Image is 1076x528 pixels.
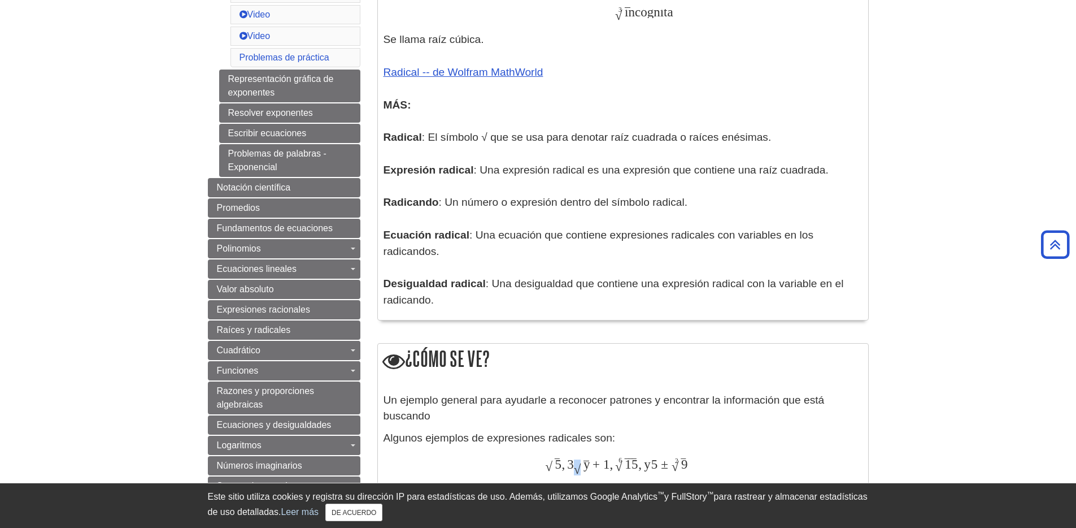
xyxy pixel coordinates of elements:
[325,504,382,521] button: Cerca
[545,459,552,474] font: √
[217,183,291,192] font: Notación científica
[217,284,274,294] font: Valor absoluto
[219,144,360,177] a: Problemas de palabras - Exponencial
[384,278,844,306] font: : Una desigualdad que contiene una expresión radical con la variable en el radicando.
[625,457,638,471] font: 15
[239,53,329,62] a: Problemas de práctica
[208,416,360,435] a: Ecuaciones y desigualdades
[583,457,590,471] font: y
[574,462,581,477] font: √
[217,386,315,409] font: Razones y proporciones algebraicas
[281,507,319,517] a: Leer más
[384,432,616,444] font: Algunos ejemplos de expresiones radicales son:
[208,456,360,475] a: Números imaginarios
[332,509,376,517] font: DE ACUERDO
[555,457,560,472] font: ‾
[208,280,360,299] a: Valor absoluto
[217,223,333,233] font: Fundamentos de ecuaciones
[217,366,259,375] font: Funciones
[208,259,360,279] a: Ecuaciones lineales
[217,244,261,253] font: Polinomios
[384,278,486,289] font: Desigualdad radical
[217,420,332,430] font: Ecuaciones y desigualdades
[247,31,271,41] font: Video
[681,457,686,472] font: ‾
[593,457,600,471] font: +
[208,178,360,197] a: Notación científica
[239,10,271,19] a: Video
[610,457,613,471] font: ,
[228,108,313,118] font: Resolver exponentes
[208,321,360,340] a: Raíces y radicales
[208,477,360,496] a: Secuencias y series
[247,10,271,19] font: Video
[219,103,360,123] a: Resolver exponentes
[219,70,360,102] a: Representación gráfica de exponentes
[217,305,310,314] font: Expresiones racionales
[638,457,642,471] font: ,
[384,229,814,257] font: : Una ecuación que contiene expresiones radicales con variables en los radicandos.
[208,300,360,319] a: Expresiones racionales
[239,31,271,41] a: Video
[707,490,714,498] font: ™
[208,341,360,360] a: Cuadrático
[384,394,825,422] font: Un ejemplo general para ayudarle a reconocer patrones y encontrar la información que está buscando
[208,239,360,258] a: Polinomios
[651,457,658,471] font: 5
[657,490,664,498] font: ™
[217,440,262,450] font: Logaritmos
[208,382,360,414] a: Razones y proporciones algebraicas
[208,361,360,380] a: Funciones
[681,457,688,471] font: 9
[208,198,360,218] a: Promedios
[562,457,565,471] font: ,
[661,457,668,471] font: ±
[603,457,610,471] font: 1
[217,345,260,355] font: Cuadrático
[384,196,439,208] font: Radicando
[384,164,474,176] font: Expresión radical
[228,128,307,138] font: Escribir ecuaciones
[625,5,673,19] font: incógnita
[615,459,622,474] font: √
[208,492,658,501] font: Este sitio utiliza cookies y registra su dirección IP para estadísticas de uso. Además, utilizamo...
[228,74,334,97] font: Representación gráfica de exponentes
[555,457,562,471] font: 5
[439,196,687,208] font: : Un número o expresión dentro del símbolo radical.
[664,492,707,501] font: y FullStory
[217,325,291,335] font: Raíces y radicales
[217,203,260,213] font: Promedios
[628,457,633,472] font: ‾
[384,99,411,111] font: MÁS:
[208,219,360,238] a: Fundamentos de ecuaciones
[228,149,326,172] font: Problemas de palabras - Exponencial
[405,347,490,370] font: ¿Cómo se ve?
[615,8,622,23] font: √
[675,457,678,464] font: 2
[618,457,622,464] font: 6
[217,461,302,470] font: Números imaginarios
[219,124,360,143] a: Escribir ecuaciones
[384,33,484,45] font: Se llama raíz cúbica.
[217,481,297,491] font: Secuencias y series
[631,457,636,472] font: ‾
[473,164,828,176] font: : Una expresión radical es una expresión que contiene una raíz cuadrada.
[672,459,679,474] font: √
[217,264,297,274] font: Ecuaciones lineales
[644,457,651,471] font: y
[567,457,574,471] font: 3
[208,436,360,455] a: Logaritmos
[1037,237,1073,252] a: Volver arriba
[384,131,422,143] font: Radical
[208,492,868,517] font: para rastrear y almacenar estadísticas de uso detalladas.
[422,131,771,143] font: : El símbolo √ que se usa para denotar raíz cuadrada o raíces enésimas.
[384,66,543,78] a: Radical -- de Wolfram MathWorld
[625,457,629,472] font: ‾
[618,6,622,13] font: 3
[384,229,470,241] font: Ecuación radical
